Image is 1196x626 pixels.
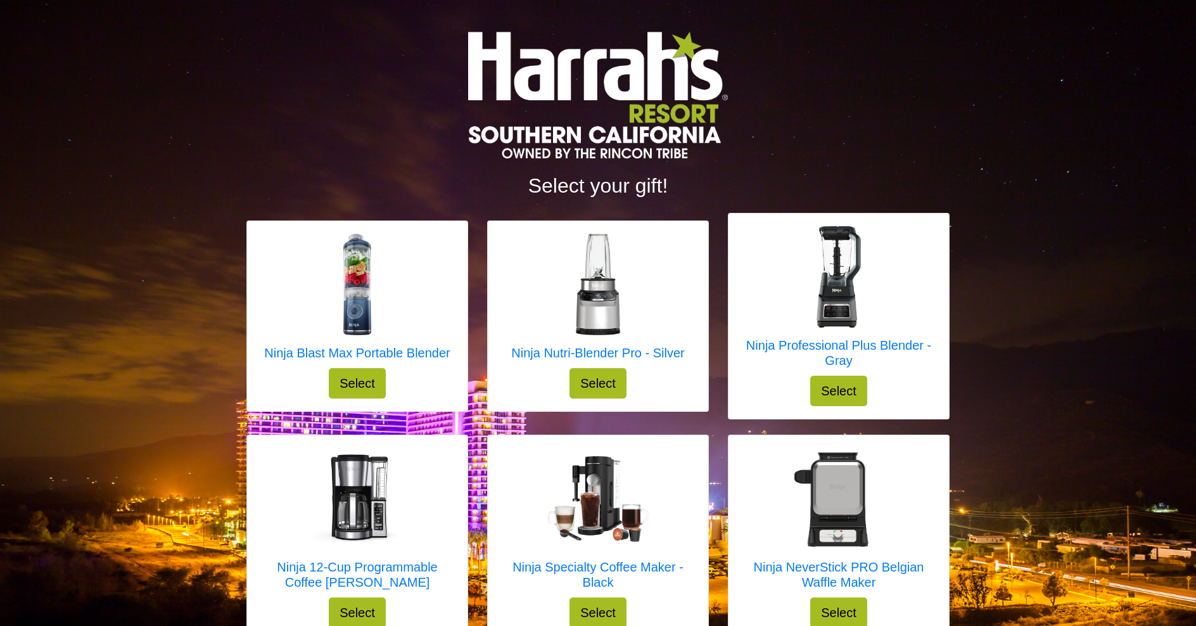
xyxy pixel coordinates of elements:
button: Select [329,368,386,399]
img: Ninja Professional Plus Blender - Gray [788,226,889,328]
img: Logo [468,32,728,158]
button: Select [810,376,867,406]
h5: Ninja 12-Cup Programmable Coffee [PERSON_NAME] [260,559,455,590]
a: Ninja Specialty Coffee Maker - Black Ninja Specialty Coffee Maker - Black [500,448,696,597]
a: Ninja Nutri-Blender Pro - Silver Ninja Nutri-Blender Pro - Silver [511,234,684,368]
h5: Ninja Nutri-Blender Pro - Silver [511,345,684,361]
img: Ninja NeverStick PRO Belgian Waffle Maker [788,448,889,549]
a: Ninja NeverStick PRO Belgian Waffle Maker Ninja NeverStick PRO Belgian Waffle Maker [741,448,936,597]
h5: Ninja NeverStick PRO Belgian Waffle Maker [741,559,936,590]
h2: Select your gift! [246,174,950,198]
a: Ninja Blast Max Portable Blender Ninja Blast Max Portable Blender [264,234,450,368]
a: Ninja 12-Cup Programmable Coffee Brewer Ninja 12-Cup Programmable Coffee [PERSON_NAME] [260,448,455,597]
a: Ninja Professional Plus Blender - Gray Ninja Professional Plus Blender - Gray [741,226,936,376]
button: Select [569,368,627,399]
h5: Ninja Professional Plus Blender - Gray [741,338,936,368]
img: Ninja Nutri-Blender Pro - Silver [547,234,649,335]
h5: Ninja Specialty Coffee Maker - Black [500,559,696,590]
img: Ninja Blast Max Portable Blender [307,234,408,335]
h5: Ninja Blast Max Portable Blender [264,345,450,361]
img: Ninja 12-Cup Programmable Coffee Brewer [307,448,408,549]
img: Ninja Specialty Coffee Maker - Black [547,456,649,542]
